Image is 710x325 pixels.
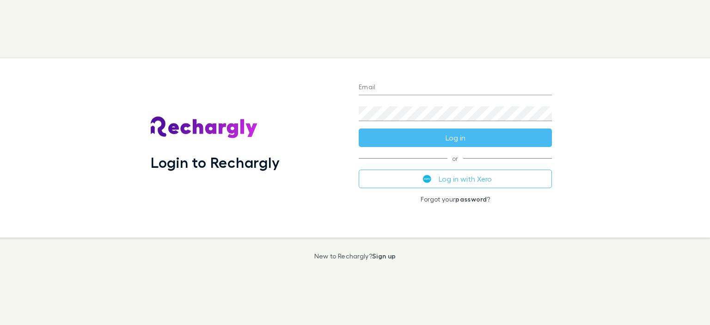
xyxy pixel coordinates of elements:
img: Rechargly's Logo [151,117,258,139]
p: Forgot your ? [359,196,552,203]
button: Log in [359,129,552,147]
a: Sign up [372,252,396,260]
p: New to Rechargly? [314,252,396,260]
button: Log in with Xero [359,170,552,188]
h1: Login to Rechargly [151,153,280,171]
img: Xero's logo [423,175,431,183]
span: or [359,158,552,159]
a: password [455,195,487,203]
